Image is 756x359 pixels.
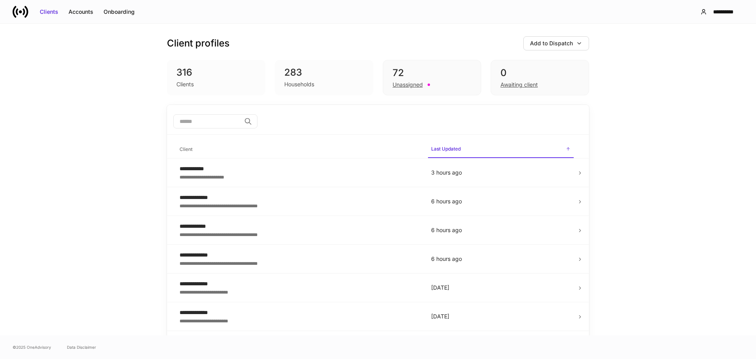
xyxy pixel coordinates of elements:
span: Client [176,141,422,158]
div: Add to Dispatch [530,39,573,47]
p: [DATE] [431,312,571,320]
button: Onboarding [98,6,140,18]
div: Clients [40,8,58,16]
div: 72 [393,67,471,79]
div: 316 [176,66,256,79]
p: 6 hours ago [431,197,571,205]
span: Last Updated [428,141,574,158]
h3: Client profiles [167,37,230,50]
button: Add to Dispatch [523,36,589,50]
span: © 2025 OneAdvisory [13,344,51,350]
div: Accounts [69,8,93,16]
p: 6 hours ago [431,226,571,234]
div: Clients [176,80,194,88]
div: 283 [284,66,364,79]
h6: Last Updated [431,145,461,153]
div: Onboarding [104,8,135,16]
div: Unassigned [393,81,423,89]
p: 6 hours ago [431,255,571,263]
h6: Client [180,145,193,153]
div: 0 [500,67,579,79]
button: Accounts [63,6,98,18]
p: 3 hours ago [431,169,571,177]
div: Awaiting client [500,81,538,89]
div: Households [284,80,314,88]
div: 72Unassigned [383,60,481,95]
button: Clients [35,6,63,18]
div: 0Awaiting client [491,60,589,95]
p: [DATE] [431,284,571,292]
a: Data Disclaimer [67,344,96,350]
